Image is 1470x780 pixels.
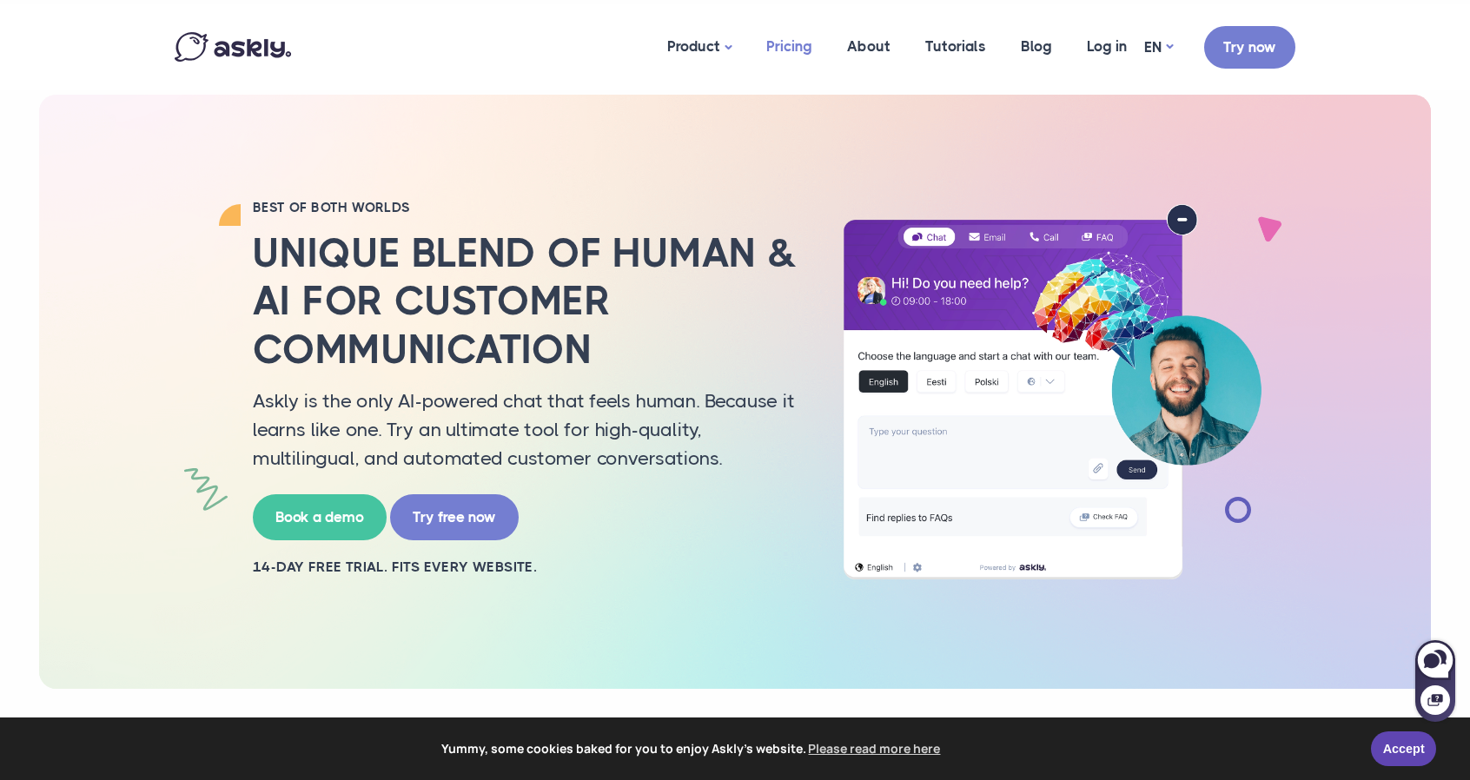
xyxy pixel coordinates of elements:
h2: 14-day free trial. Fits every website. [253,558,800,577]
h2: Unique blend of human & AI for customer communication [253,229,800,373]
a: About [830,4,908,89]
p: Askly is the only AI-powered chat that feels human. Because it learns like one. Try an ultimate t... [253,387,800,473]
img: Askly [175,32,291,62]
img: AI multilingual chat [826,204,1278,579]
a: Book a demo [253,494,387,540]
a: Product [650,4,749,90]
a: Try free now [390,494,519,540]
a: Accept [1371,731,1436,766]
a: learn more about cookies [806,736,944,762]
span: Yummy, some cookies baked for you to enjoy Askly's website. [25,736,1359,762]
iframe: Askly chat [1414,637,1457,724]
a: EN [1144,35,1173,60]
a: Blog [1003,4,1069,89]
a: Tutorials [908,4,1003,89]
a: Pricing [749,4,830,89]
a: Try now [1204,26,1295,69]
h2: BEST OF BOTH WORLDS [253,199,800,216]
a: Log in [1069,4,1144,89]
